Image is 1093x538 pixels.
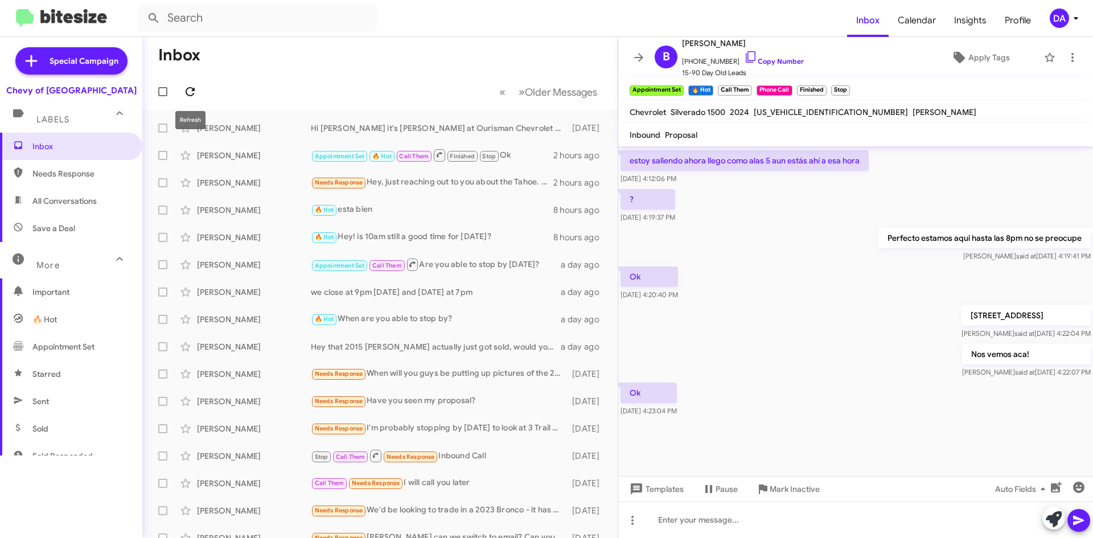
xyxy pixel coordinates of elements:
[621,266,678,287] p: Ok
[561,341,609,352] div: a day ago
[1016,252,1036,260] span: said at
[311,341,561,352] div: Hey that 2015 [PERSON_NAME] actually just got sold, would you be open to another one?
[315,425,363,432] span: Needs Response
[311,231,553,244] div: Hey! is 10am still a good time for [DATE]?
[718,85,752,96] small: Call Them
[797,85,827,96] small: Finished
[627,479,684,499] span: Templates
[621,174,676,183] span: [DATE] 4:12:06 PM
[197,204,311,216] div: [PERSON_NAME]
[747,479,829,499] button: Mark Inactive
[32,450,93,462] span: Sold Responded
[311,477,566,490] div: I will call you later
[32,286,129,298] span: Important
[986,479,1059,499] button: Auto Fields
[913,107,976,117] span: [PERSON_NAME]
[561,259,609,270] div: a day ago
[36,260,60,270] span: More
[995,479,1050,499] span: Auto Fields
[32,195,97,207] span: All Conversations
[621,406,677,415] span: [DATE] 4:23:04 PM
[566,423,609,434] div: [DATE]
[630,130,660,140] span: Inbound
[621,150,869,171] p: estoy saliendo ahora llego como alas 5 aun estás ahí a esa hora
[945,4,996,37] a: Insights
[553,232,609,243] div: 8 hours ago
[962,368,1091,376] span: [PERSON_NAME] [DATE] 4:22:07 PM
[32,368,61,380] span: Starred
[968,47,1010,68] span: Apply Tags
[50,55,118,67] span: Special Campaign
[621,383,677,403] p: Ok
[561,286,609,298] div: a day ago
[847,4,889,37] a: Inbox
[197,122,311,134] div: [PERSON_NAME]
[665,130,697,140] span: Proposal
[32,223,75,234] span: Save a Deal
[311,286,561,298] div: we close at 9pm [DATE] and [DATE] at 7pm
[963,252,1091,260] span: [PERSON_NAME] [DATE] 4:19:41 PM
[197,286,311,298] div: [PERSON_NAME]
[566,450,609,462] div: [DATE]
[621,213,675,221] span: [DATE] 4:19:37 PM
[138,5,377,32] input: Search
[512,80,604,104] button: Next
[754,107,908,117] span: [US_VEHICLE_IDENTIFICATION_NUMBER]
[197,423,311,434] div: [PERSON_NAME]
[32,168,129,179] span: Needs Response
[889,4,945,37] a: Calendar
[682,50,804,67] span: [PHONE_NUMBER]
[175,111,206,129] div: Refresh
[6,85,137,96] div: Chevy of [GEOGRAPHIC_DATA]
[315,453,328,461] span: Stop
[878,228,1091,248] p: Perfecto estamos aqui hasta las 8pm no se preocupe
[311,422,566,435] div: I'm probably stopping by [DATE] to look at 3 Trail Boss Colorados. 2 white and 1 silver. The ones...
[1040,9,1080,28] button: DA
[372,153,392,160] span: 🔥 Hot
[197,341,311,352] div: [PERSON_NAME]
[566,478,609,489] div: [DATE]
[961,329,1091,338] span: [PERSON_NAME] [DATE] 4:22:04 PM
[525,86,597,98] span: Older Messages
[197,150,311,161] div: [PERSON_NAME]
[197,396,311,407] div: [PERSON_NAME]
[372,262,402,269] span: Call Them
[961,305,1091,326] p: [STREET_ADDRESS]
[311,176,553,189] div: Hey, just reaching out to you about the Tahoe. Are you still interested?
[32,141,129,152] span: Inbox
[311,504,566,517] div: We'd be looking to trade in a 2023 Bronco - it has a Sasquatch package and upgraded tech package....
[15,47,128,75] a: Special Campaign
[315,233,334,241] span: 🔥 Hot
[553,177,609,188] div: 2 hours ago
[315,479,344,487] span: Call Them
[996,4,1040,37] span: Profile
[311,367,566,380] div: When will you guys be putting up pictures of the 23 red model y?
[158,46,200,64] h1: Inbox
[553,150,609,161] div: 2 hours ago
[387,453,435,461] span: Needs Response
[499,85,506,99] span: «
[197,450,311,462] div: [PERSON_NAME]
[671,107,725,117] span: Silverado 1500
[757,85,792,96] small: Phone Call
[336,453,365,461] span: Call Them
[197,232,311,243] div: [PERSON_NAME]
[32,423,48,434] span: Sold
[1015,368,1035,376] span: said at
[519,85,525,99] span: »
[730,107,749,117] span: 2024
[315,262,365,269] span: Appointment Set
[32,314,57,325] span: 🔥 Hot
[716,479,738,499] span: Pause
[621,189,675,210] p: ?
[744,57,804,65] a: Copy Number
[553,204,609,216] div: 8 hours ago
[197,505,311,516] div: [PERSON_NAME]
[197,478,311,489] div: [PERSON_NAME]
[566,505,609,516] div: [DATE]
[663,48,670,66] span: B
[693,479,747,499] button: Pause
[618,479,693,499] button: Templates
[566,368,609,380] div: [DATE]
[770,479,820,499] span: Mark Inactive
